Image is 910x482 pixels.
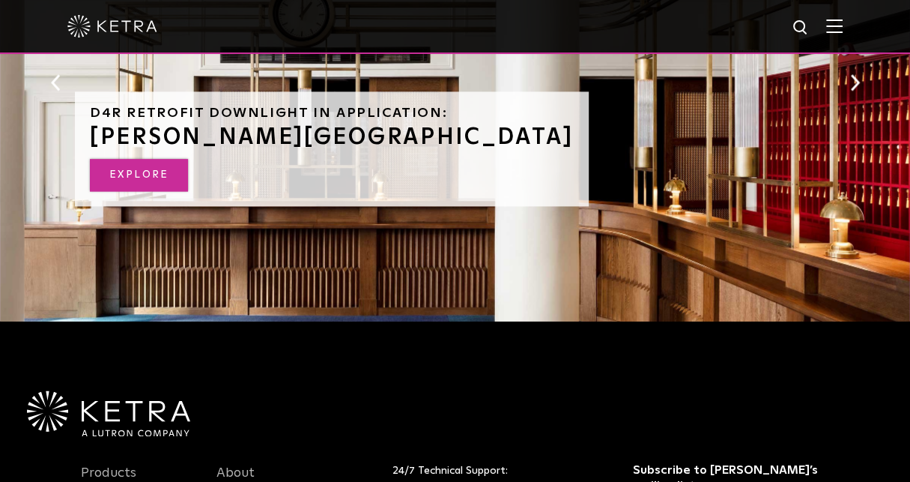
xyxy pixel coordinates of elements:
a: EXPLORE [90,159,188,191]
button: Next [847,73,862,92]
h3: [PERSON_NAME][GEOGRAPHIC_DATA] [90,126,574,148]
button: Previous [48,73,63,92]
h6: D4R Retrofit Downlight in Application: [90,106,574,120]
img: ketra-logo-2019-white [67,15,157,37]
img: Ketra-aLutronCo_White_RGB [27,391,190,437]
img: Hamburger%20Nav.svg [826,19,843,33]
img: search icon [792,19,810,37]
